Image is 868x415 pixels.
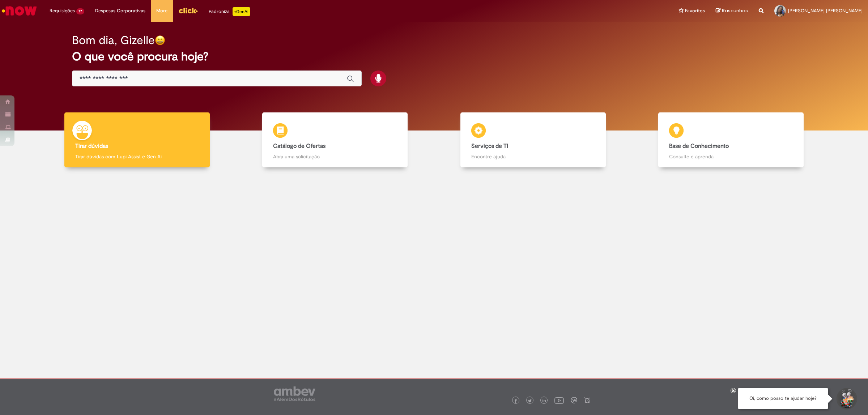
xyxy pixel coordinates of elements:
div: Oi, como posso te ajudar hoje? [738,388,828,409]
p: Consulte e aprenda [669,153,793,160]
img: click_logo_yellow_360x200.png [178,5,198,16]
img: happy-face.png [155,35,165,46]
p: Encontre ajuda [471,153,595,160]
img: logo_footer_ambev_rotulo_gray.png [274,386,315,401]
button: Iniciar Conversa de Suporte [835,388,857,410]
b: Tirar dúvidas [75,142,108,150]
a: Base de Conhecimento Consulte e aprenda [632,112,830,168]
h2: O que você procura hoje? [72,50,796,63]
img: logo_footer_naosei.png [584,397,591,403]
img: logo_footer_facebook.png [514,399,518,403]
span: Requisições [50,7,75,14]
b: Catálogo de Ofertas [273,142,325,150]
div: Padroniza [209,7,250,16]
p: Tirar dúvidas com Lupi Assist e Gen Ai [75,153,199,160]
p: Abra uma solicitação [273,153,397,160]
a: Rascunhos [716,8,748,14]
img: logo_footer_twitter.png [528,399,532,403]
span: Despesas Corporativas [95,7,145,14]
a: Tirar dúvidas Tirar dúvidas com Lupi Assist e Gen Ai [38,112,236,168]
b: Base de Conhecimento [669,142,729,150]
a: Serviços de TI Encontre ajuda [434,112,632,168]
img: logo_footer_youtube.png [554,395,564,405]
span: Favoritos [685,7,705,14]
span: [PERSON_NAME] [PERSON_NAME] [788,8,863,14]
p: +GenAi [233,7,250,16]
img: ServiceNow [1,4,38,18]
span: More [156,7,167,14]
a: Catálogo de Ofertas Abra uma solicitação [236,112,434,168]
h2: Bom dia, Gizelle [72,34,155,47]
img: logo_footer_linkedin.png [542,399,546,403]
b: Serviços de TI [471,142,508,150]
span: 77 [76,8,84,14]
span: Rascunhos [722,7,748,14]
img: logo_footer_workplace.png [571,397,577,403]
